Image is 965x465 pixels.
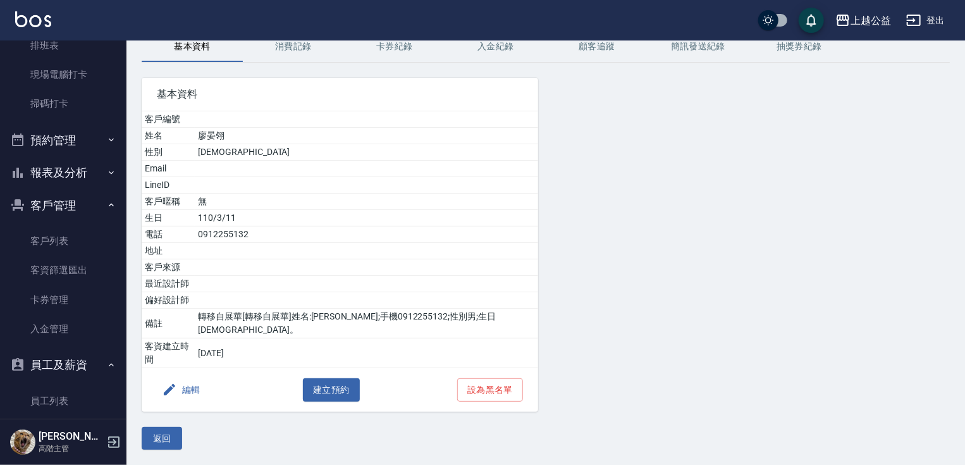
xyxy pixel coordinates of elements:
[5,89,121,118] a: 掃碼打卡
[39,443,103,454] p: 高階主管
[142,111,195,128] td: 客戶編號
[142,276,195,292] td: 最近設計師
[648,32,749,62] button: 簡訊發送紀錄
[5,387,121,416] a: 員工列表
[457,378,523,402] button: 設為黑名單
[5,226,121,256] a: 客戶列表
[5,285,121,314] a: 卡券管理
[546,32,648,62] button: 顧客追蹤
[243,32,344,62] button: 消費記錄
[5,60,121,89] a: 現場電腦打卡
[5,189,121,222] button: 客戶管理
[142,226,195,243] td: 電話
[39,430,103,443] h5: [PERSON_NAME]
[195,210,538,226] td: 110/3/11
[901,9,950,32] button: 登出
[142,161,195,177] td: Email
[10,430,35,455] img: Person
[142,177,195,194] td: LineID
[195,128,538,144] td: 廖晏翎
[5,156,121,189] button: 報表及分析
[157,378,206,402] button: 編輯
[142,144,195,161] td: 性別
[830,8,896,34] button: 上越公益
[5,416,121,445] a: 員工離職列表
[5,256,121,285] a: 客資篩選匯出
[445,32,546,62] button: 入金紀錄
[5,349,121,381] button: 員工及薪資
[5,314,121,344] a: 入金管理
[157,88,523,101] span: 基本資料
[344,32,445,62] button: 卡券紀錄
[851,13,891,28] div: 上越公益
[303,378,360,402] button: 建立預約
[195,144,538,161] td: [DEMOGRAPHIC_DATA]
[799,8,824,33] button: save
[142,128,195,144] td: 姓名
[195,226,538,243] td: 0912255132
[15,11,51,27] img: Logo
[195,194,538,210] td: 無
[749,32,850,62] button: 抽獎券紀錄
[142,427,182,450] button: 返回
[142,292,195,309] td: 偏好設計師
[142,32,243,62] button: 基本資料
[195,309,538,338] td: 轉移自展華[轉移自展華]姓名:[PERSON_NAME];手機0912255132;性別男;生日[DEMOGRAPHIC_DATA]。
[5,124,121,157] button: 預約管理
[142,309,195,338] td: 備註
[5,31,121,60] a: 排班表
[142,259,195,276] td: 客戶來源
[195,338,538,368] td: [DATE]
[142,338,195,368] td: 客資建立時間
[142,194,195,210] td: 客戶暱稱
[142,243,195,259] td: 地址
[142,210,195,226] td: 生日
